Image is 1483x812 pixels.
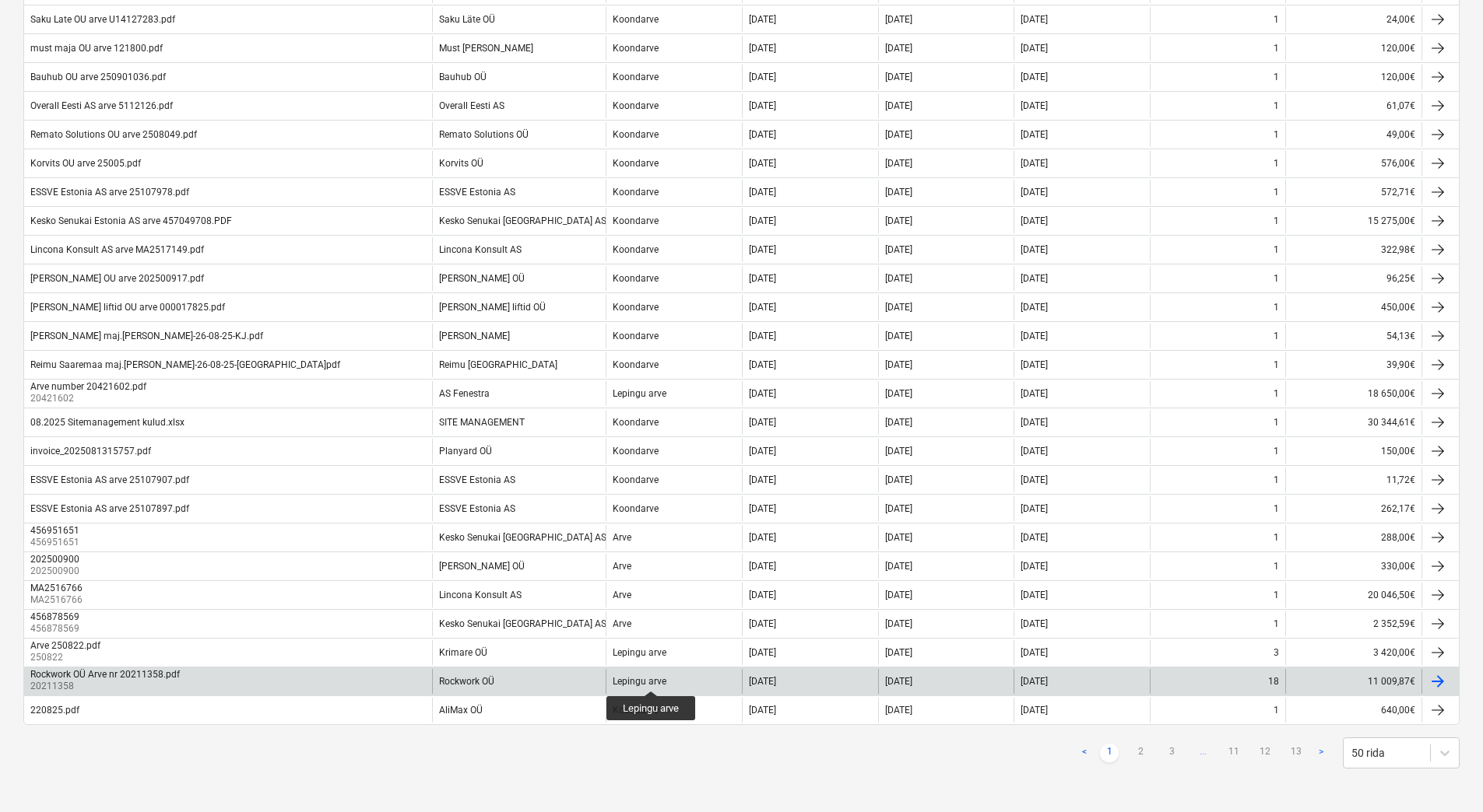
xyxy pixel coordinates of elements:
[749,417,776,428] div: [DATE]
[749,158,776,169] div: [DATE]
[1274,561,1279,572] div: 1
[1021,359,1048,370] div: [DATE]
[439,705,483,716] div: AliMax OÜ
[749,446,776,457] div: [DATE]
[749,72,776,82] div: [DATE]
[885,417,912,428] div: [DATE]
[30,43,163,54] div: must maja OU arve 121800.pdf
[1274,72,1279,82] div: 1
[30,474,189,485] div: ESSVE Estonia AS arve 25107907.pdf
[885,590,912,600] div: [DATE]
[30,100,173,111] div: Overall Eesti AS arve 5112126.pdf
[1021,158,1048,169] div: [DATE]
[1100,744,1119,762] a: Page 1 is your current page
[30,417,184,428] div: 08.2025 Sitemanagement kulud.xlsx
[1274,532,1279,543] div: 1
[30,593,86,607] p: MA2516766
[613,561,631,572] div: Arve
[749,43,776,54] div: [DATE]
[439,331,510,341] div: [PERSON_NAME]
[1285,583,1422,607] div: 20 046,50€
[439,129,529,140] div: Remato Solutions OÜ
[885,14,912,25] div: [DATE]
[885,647,912,658] div: [DATE]
[1274,331,1279,341] div: 1
[1274,129,1279,140] div: 1
[885,705,912,716] div: [DATE]
[885,359,912,370] div: [DATE]
[30,705,79,716] div: 220825.pdf
[613,705,659,716] div: Koondarve
[613,417,659,428] div: Koondarve
[885,244,912,255] div: [DATE]
[30,331,263,341] div: [PERSON_NAME] maj.[PERSON_NAME]-26-08-25-KJ.pdf
[439,43,533,54] div: Must [PERSON_NAME]
[1274,302,1279,313] div: 1
[30,622,83,635] p: 456878569
[30,554,79,565] div: 202500900
[749,388,776,399] div: [DATE]
[1274,100,1279,111] div: 1
[749,474,776,485] div: [DATE]
[439,532,606,543] div: Kesko Senukai [GEOGRAPHIC_DATA] AS
[885,474,912,485] div: [DATE]
[439,446,492,457] div: Planyard OÜ
[885,158,912,169] div: [DATE]
[1274,43,1279,54] div: 1
[1021,273,1048,284] div: [DATE]
[1285,698,1422,723] div: 640,00€
[613,302,659,313] div: Koondarve
[1021,647,1048,658] div: [DATE]
[749,187,776,198] div: [DATE]
[749,14,776,25] div: [DATE]
[1285,36,1422,61] div: 120,00€
[1274,273,1279,284] div: 1
[885,446,912,457] div: [DATE]
[1285,151,1422,176] div: 576,00€
[885,100,912,111] div: [DATE]
[613,158,659,169] div: Koondarve
[30,503,189,514] div: ESSVE Estonia AS arve 25107897.pdf
[1021,129,1048,140] div: [DATE]
[613,43,659,54] div: Koondarve
[1285,180,1422,205] div: 572,71€
[439,618,606,629] div: Kesko Senukai [GEOGRAPHIC_DATA] AS
[613,676,666,687] div: Lepingu arve
[439,359,557,370] div: Reimu [GEOGRAPHIC_DATA]
[1285,496,1422,521] div: 262,17€
[885,388,912,399] div: [DATE]
[613,14,659,25] div: Koondarve
[613,590,631,600] div: Arve
[885,72,912,82] div: [DATE]
[1285,525,1422,550] div: 288,00€
[613,187,659,198] div: Koondarve
[1021,474,1048,485] div: [DATE]
[1274,359,1279,370] div: 1
[30,525,79,536] div: 456951651
[1274,14,1279,25] div: 1
[885,302,912,313] div: [DATE]
[30,381,146,392] div: Arve number 20421602.pdf
[613,446,659,457] div: Koondarve
[30,14,175,25] div: Saku Late OU arve U14127283.pdf
[1274,158,1279,169] div: 1
[1021,302,1048,313] div: [DATE]
[30,669,180,680] div: Rockwork OÜ Arve nr 20211358.pdf
[1287,744,1306,762] a: Page 13
[1285,467,1422,492] div: 11,72€
[30,359,340,370] div: Reimu Saaremaa maj.[PERSON_NAME]-26-08-25-[GEOGRAPHIC_DATA]pdf
[1021,676,1048,687] div: [DATE]
[1021,331,1048,341] div: [DATE]
[749,215,776,226] div: [DATE]
[1131,744,1150,762] a: Page 2
[613,388,666,399] div: Lepingu arve
[1021,100,1048,111] div: [DATE]
[1021,215,1048,226] div: [DATE]
[30,651,104,664] p: 250822
[885,129,912,140] div: [DATE]
[1285,669,1422,694] div: 11 009,87€
[1193,744,1212,762] span: ...
[885,273,912,284] div: [DATE]
[1285,640,1422,665] div: 3 420,00€
[439,215,606,226] div: Kesko Senukai [GEOGRAPHIC_DATA] AS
